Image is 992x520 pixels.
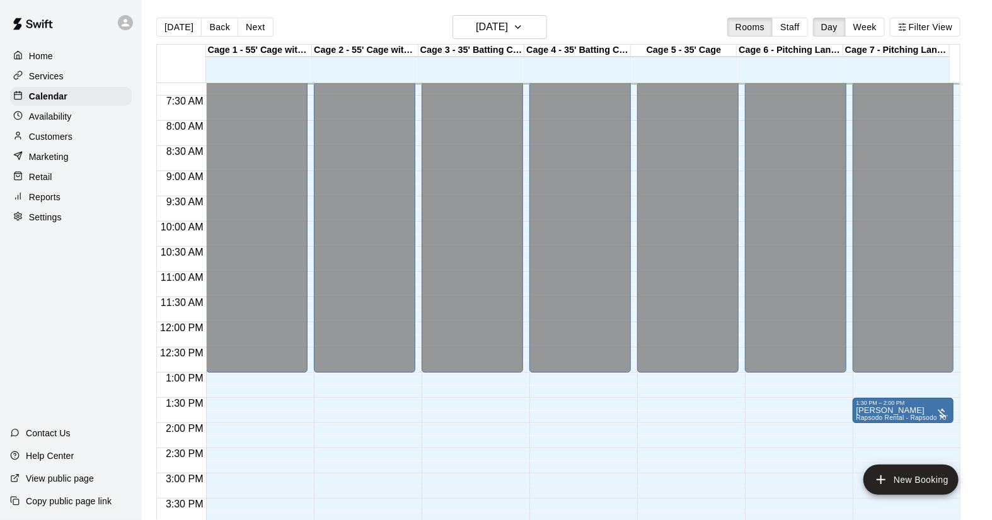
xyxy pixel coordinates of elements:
[10,127,132,146] a: Customers
[163,473,207,484] span: 3:00 PM
[158,247,207,257] span: 10:30 AM
[29,150,69,163] p: Marketing
[26,427,71,439] p: Contact Us
[163,373,207,383] span: 1:00 PM
[476,18,508,36] h6: [DATE]
[453,15,547,39] button: [DATE]
[158,272,207,283] span: 11:00 AM
[10,87,132,106] a: Calendar
[201,18,238,37] button: Back
[10,67,132,86] a: Services
[163,121,207,132] span: 8:00 AM
[10,188,132,206] a: Reports
[158,222,207,232] span: 10:00 AM
[163,171,207,182] span: 9:00 AM
[312,45,418,57] div: Cage 2 - 55' Cage with ATEC M3X 2.0 Baseball Pitching Machine
[157,348,206,358] span: 12:30 PM
[163,146,207,157] span: 8:30 AM
[10,167,132,186] a: Retail
[26,449,74,462] p: Help Center
[631,45,737,57] div: Cage 5 - 35' Cage
[10,208,132,227] a: Settings
[29,191,61,203] p: Reports
[29,90,67,103] p: Calendar
[163,96,207,106] span: 7:30 AM
[813,18,846,37] button: Day
[163,398,207,409] span: 1:30 PM
[163,448,207,459] span: 2:30 PM
[163,196,207,207] span: 9:30 AM
[10,107,132,126] a: Availability
[26,495,112,507] p: Copy public page link
[163,423,207,434] span: 2:00 PM
[29,130,72,143] p: Customers
[29,171,52,183] p: Retail
[156,18,202,37] button: [DATE]
[206,45,313,57] div: Cage 1 - 55' Cage with ATEC M3X 2.0 Baseball Pitching Machine
[238,18,273,37] button: Next
[29,50,53,62] p: Home
[853,398,954,423] div: 1:30 PM – 2:00 PM: John Cardwell
[163,499,207,509] span: 3:30 PM
[10,147,132,166] a: Marketing
[158,297,207,308] span: 11:30 AM
[26,472,94,485] p: View public page
[843,45,950,57] div: Cage 7 - Pitching Lane or 70' Cage for live at-bats
[418,45,525,57] div: Cage 3 - 35' Batting Cage
[737,45,843,57] div: Cage 6 - Pitching Lane or Hitting (35' Cage)
[157,322,206,333] span: 12:00 PM
[890,18,960,37] button: Filter View
[856,400,950,406] div: 1:30 PM – 2:00 PM
[863,465,959,495] button: add
[727,18,773,37] button: Rooms
[845,18,885,37] button: Week
[772,18,808,37] button: Staff
[524,45,631,57] div: Cage 4 - 35' Batting Cage
[29,211,62,223] p: Settings
[29,110,72,123] p: Availability
[10,47,132,65] a: Home
[29,70,64,82] p: Services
